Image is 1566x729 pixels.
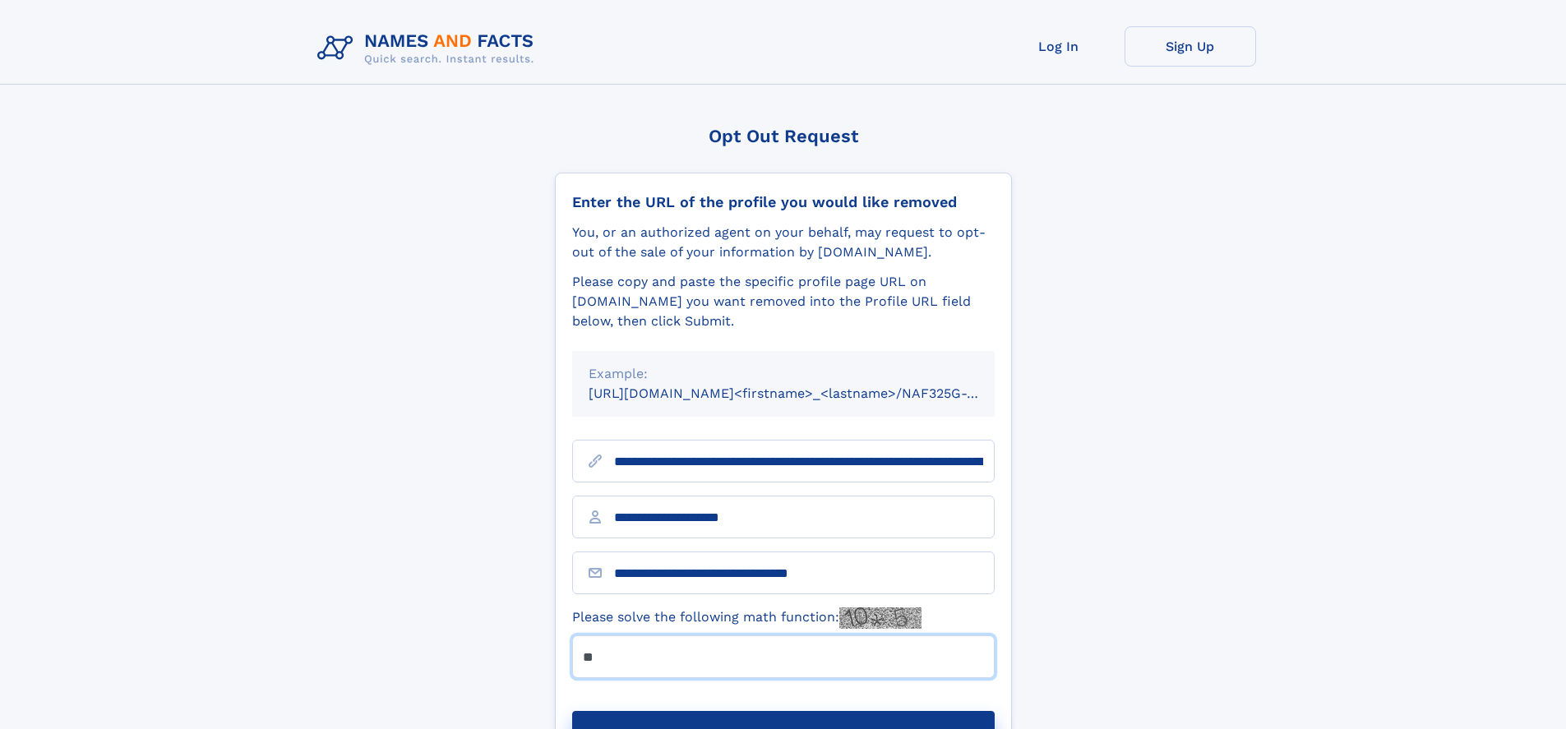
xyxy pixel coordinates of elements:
div: You, or an authorized agent on your behalf, may request to opt-out of the sale of your informatio... [572,223,995,262]
div: Please copy and paste the specific profile page URL on [DOMAIN_NAME] you want removed into the Pr... [572,272,995,331]
div: Enter the URL of the profile you would like removed [572,193,995,211]
a: Log In [993,26,1125,67]
label: Please solve the following math function: [572,607,922,629]
small: [URL][DOMAIN_NAME]<firstname>_<lastname>/NAF325G-xxxxxxxx [589,385,1026,401]
div: Example: [589,364,978,384]
a: Sign Up [1125,26,1256,67]
div: Opt Out Request [555,126,1012,146]
img: Logo Names and Facts [311,26,547,71]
